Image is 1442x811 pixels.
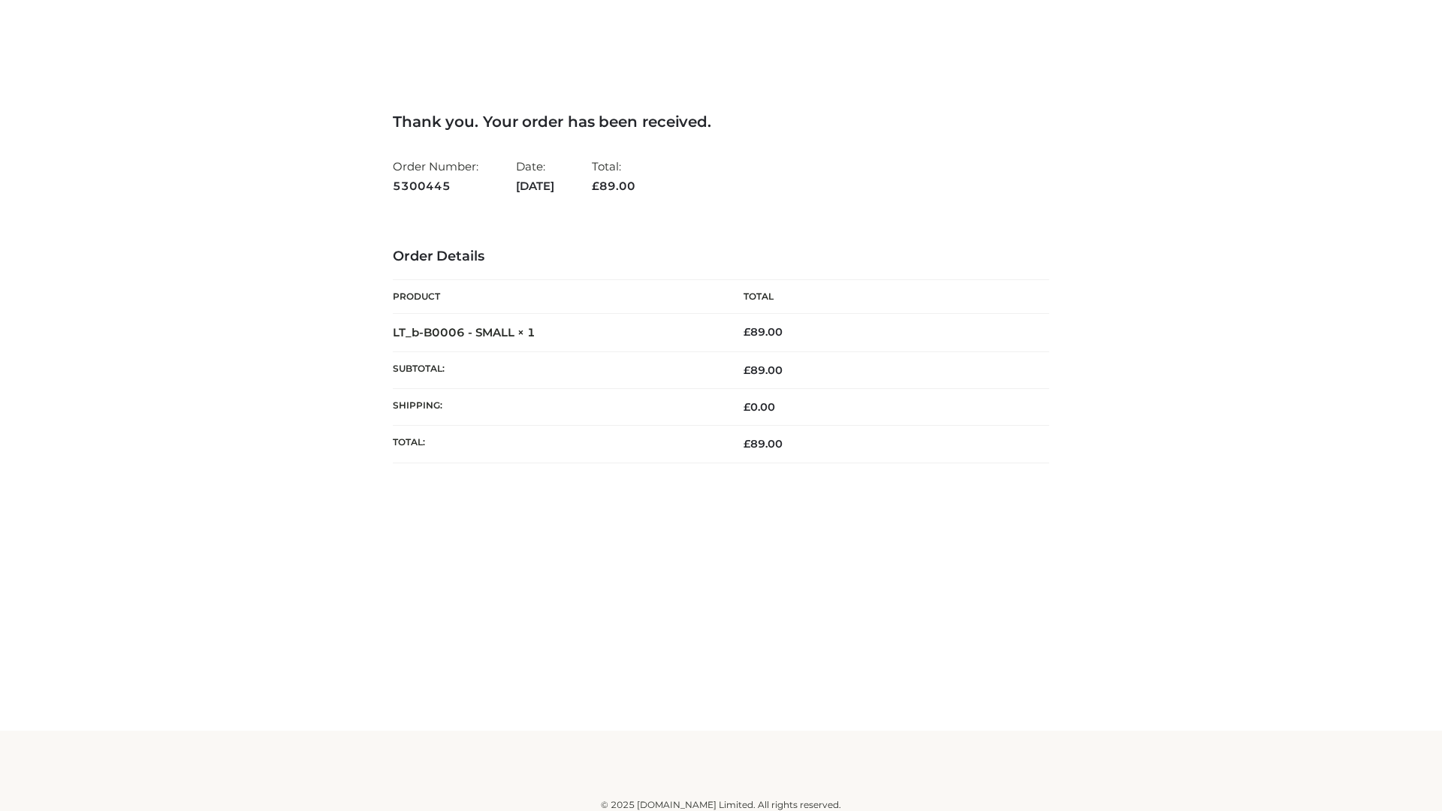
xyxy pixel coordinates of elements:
[744,437,750,451] span: £
[744,363,750,377] span: £
[744,325,750,339] span: £
[744,325,783,339] bdi: 89.00
[393,280,721,314] th: Product
[744,400,775,414] bdi: 0.00
[516,153,554,199] li: Date:
[721,280,1049,314] th: Total
[393,426,721,463] th: Total:
[393,176,478,196] strong: 5300445
[516,176,554,196] strong: [DATE]
[393,351,721,388] th: Subtotal:
[592,179,599,193] span: £
[393,325,514,339] a: LT_b-B0006 - SMALL
[744,437,783,451] span: 89.00
[744,363,783,377] span: 89.00
[393,389,721,426] th: Shipping:
[592,153,635,199] li: Total:
[393,153,478,199] li: Order Number:
[592,179,635,193] span: 89.00
[517,325,535,339] strong: × 1
[393,249,1049,265] h3: Order Details
[744,400,750,414] span: £
[393,113,1049,131] h3: Thank you. Your order has been received.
